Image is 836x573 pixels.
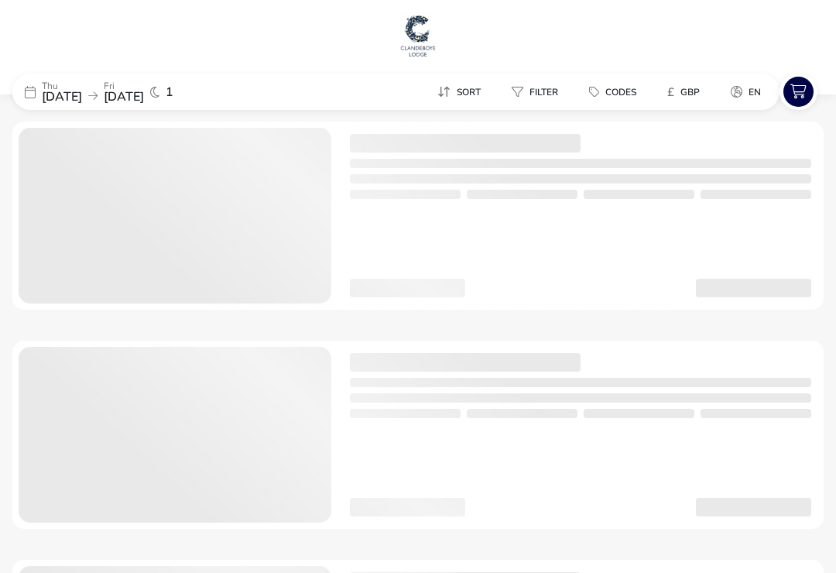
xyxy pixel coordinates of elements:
[457,86,481,98] span: Sort
[655,81,712,103] button: £GBP
[42,88,82,105] span: [DATE]
[12,74,245,110] div: Thu[DATE]Fri[DATE]1
[529,86,558,98] span: Filter
[605,86,636,98] span: Codes
[104,88,144,105] span: [DATE]
[399,12,437,59] img: Main Website
[577,81,655,103] naf-pibe-menu-bar-item: Codes
[104,81,144,91] p: Fri
[425,81,499,103] naf-pibe-menu-bar-item: Sort
[499,81,570,103] button: Filter
[680,86,700,98] span: GBP
[655,81,718,103] naf-pibe-menu-bar-item: £GBP
[425,81,493,103] button: Sort
[166,86,173,98] span: 1
[667,84,674,100] i: £
[718,81,779,103] naf-pibe-menu-bar-item: en
[42,81,82,91] p: Thu
[718,81,773,103] button: en
[577,81,649,103] button: Codes
[499,81,577,103] naf-pibe-menu-bar-item: Filter
[749,86,761,98] span: en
